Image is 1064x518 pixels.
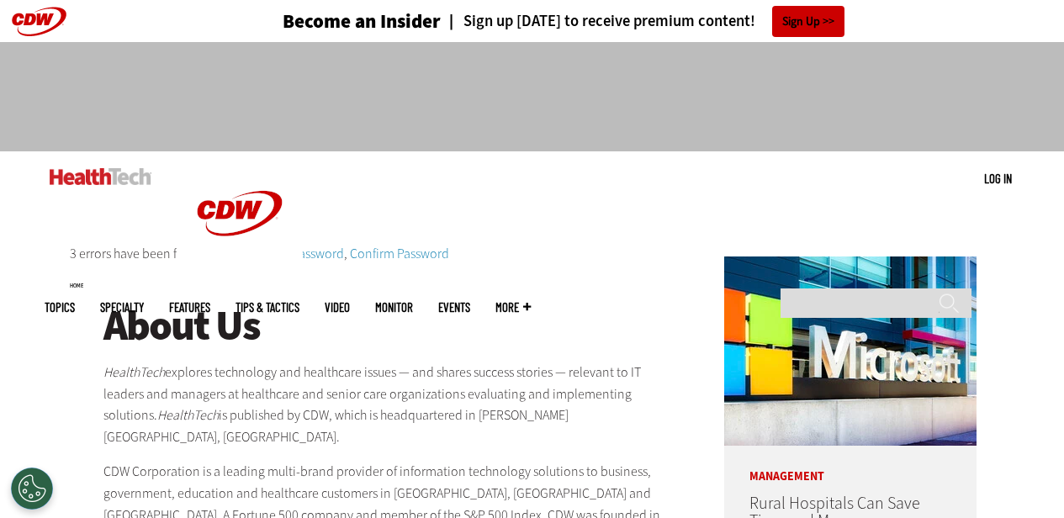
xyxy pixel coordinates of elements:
a: Log in [984,171,1012,186]
img: Home [177,151,303,276]
img: Home [50,168,151,185]
a: Features [169,301,210,314]
span: More [495,301,531,314]
a: Tips & Tactics [236,301,299,314]
span: Specialty [100,301,144,314]
em: HealthTech [103,363,165,381]
a: Sign up [DATE] to receive premium content! [441,13,755,29]
div: User menu [984,170,1012,188]
button: Open Preferences [11,468,53,510]
em: HealthTech [157,406,219,424]
a: Sign Up [772,6,844,37]
h1: About Us [103,303,680,349]
span: Topics [45,301,75,314]
a: Become an Insider [220,12,441,31]
p: explores technology and healthcare issues — and shares success stories — relevant to IT leaders a... [103,362,680,447]
a: CDW [177,262,303,280]
iframe: advertisement [226,59,839,135]
div: Cookies Settings [11,468,53,510]
a: Video [325,301,350,314]
h3: Become an Insider [283,12,441,31]
img: Microsoft building [724,256,977,446]
a: MonITor [375,301,413,314]
p: Management [724,446,977,483]
a: Events [438,301,470,314]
